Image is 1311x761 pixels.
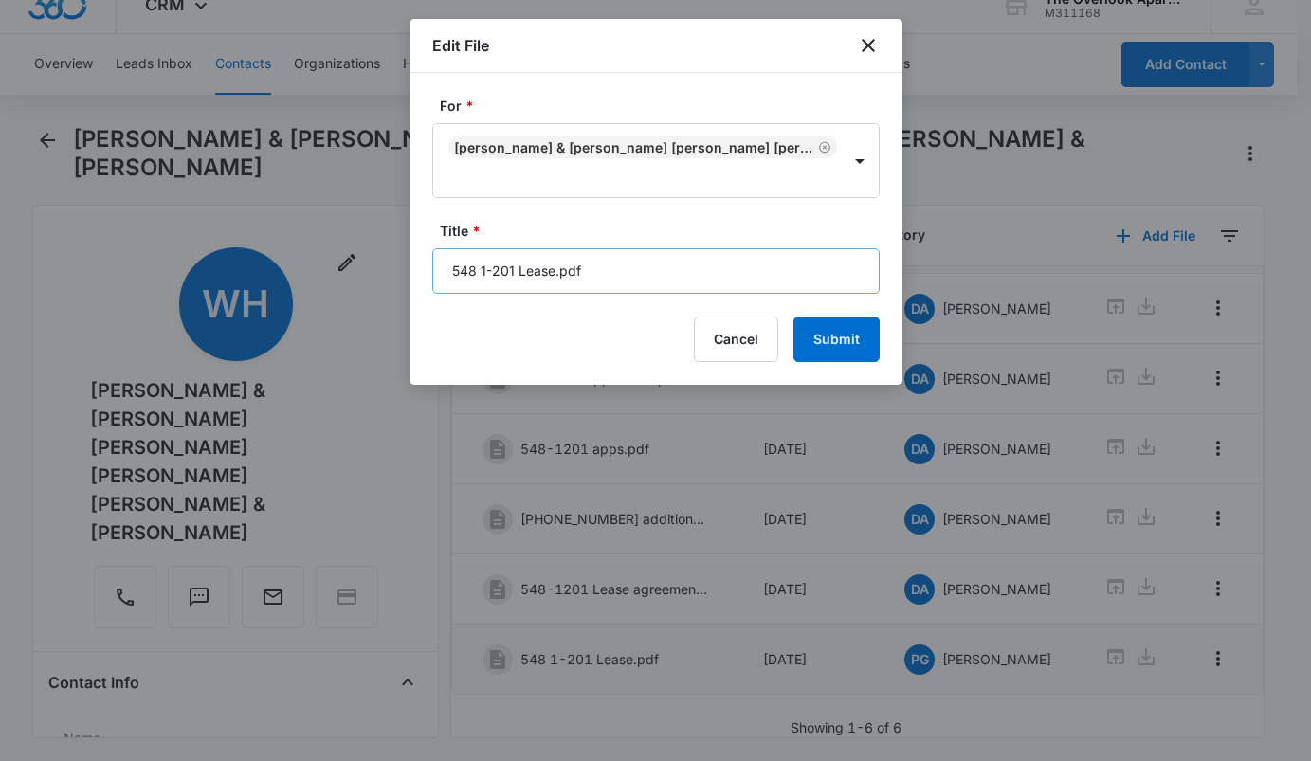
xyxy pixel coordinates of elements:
div: [PERSON_NAME] & [PERSON_NAME] [PERSON_NAME] [PERSON_NAME] [PERSON_NAME] & [PERSON_NAME] (ID:510; ... [454,139,814,155]
label: Title [440,221,887,241]
div: Remove Wualberto Hernandez Juarez & Jose Rosario Guerra Suarez, Jose Nieves Balderos Landeros & J... [814,140,831,154]
button: Cancel [694,317,778,362]
h1: Edit File [432,34,489,57]
input: Title [432,248,880,294]
button: close [857,34,880,57]
button: Submit [793,317,880,362]
label: For [440,96,887,116]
